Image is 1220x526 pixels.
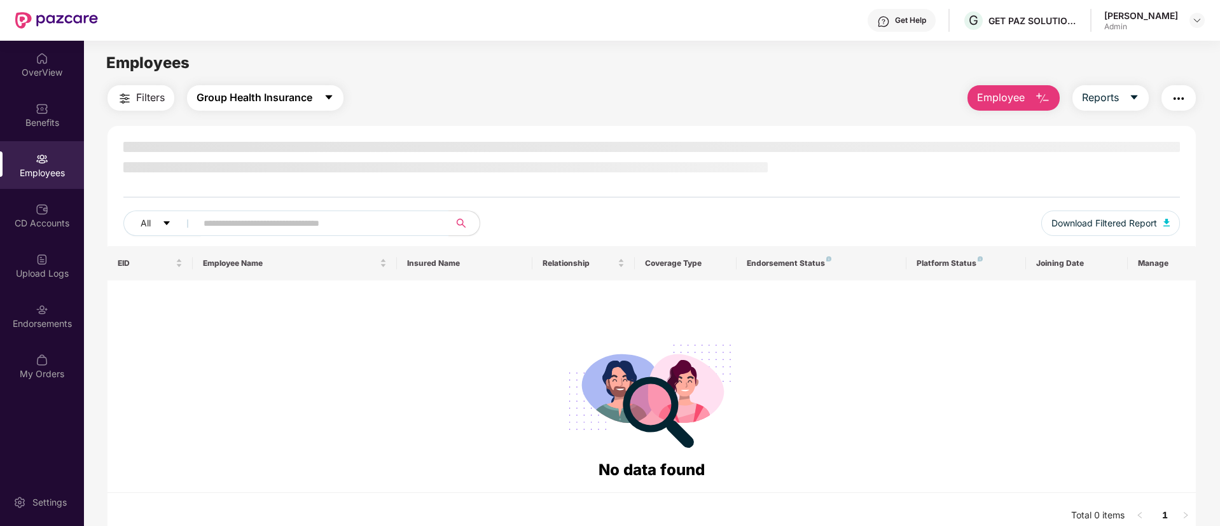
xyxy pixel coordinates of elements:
[15,12,98,29] img: New Pazcare Logo
[36,354,48,366] img: svg+xml;base64,PHN2ZyBpZD0iTXlfT3JkZXJzIiBkYXRhLW5hbWU9Ik15IE9yZGVycyIgeG1sbnM9Imh0dHA6Ly93d3cudz...
[747,258,896,268] div: Endorsement Status
[141,216,151,230] span: All
[1192,15,1202,25] img: svg+xml;base64,PHN2ZyBpZD0iRHJvcGRvd24tMzJ4MzIiIHhtbG5zPSJodHRwOi8vd3d3LnczLm9yZy8yMDAwL3N2ZyIgd2...
[543,258,614,268] span: Relationship
[107,246,193,280] th: EID
[1104,10,1178,22] div: [PERSON_NAME]
[448,211,480,236] button: search
[967,85,1060,111] button: Employee
[1130,506,1150,526] button: left
[324,92,334,104] span: caret-down
[1128,246,1196,280] th: Manage
[560,329,743,458] img: svg+xml;base64,PHN2ZyB4bWxucz0iaHR0cDovL3d3dy53My5vcmcvMjAwMC9zdmciIHdpZHRoPSIyODgiIGhlaWdodD0iMj...
[162,219,171,229] span: caret-down
[532,246,634,280] th: Relationship
[917,258,1015,268] div: Platform Status
[1071,506,1125,526] li: Total 0 items
[1182,511,1189,519] span: right
[203,258,377,268] span: Employee Name
[969,13,978,28] span: G
[1163,219,1170,226] img: svg+xml;base64,PHN2ZyB4bWxucz0iaHR0cDovL3d3dy53My5vcmcvMjAwMC9zdmciIHhtbG5zOnhsaW5rPSJodHRwOi8vd3...
[1175,506,1196,526] button: right
[599,460,705,479] span: No data found
[1041,211,1180,236] button: Download Filtered Report
[397,246,533,280] th: Insured Name
[36,203,48,216] img: svg+xml;base64,PHN2ZyBpZD0iQ0RfQWNjb3VudHMiIGRhdGEtbmFtZT0iQ0QgQWNjb3VudHMiIHhtbG5zPSJodHRwOi8vd3...
[117,91,132,106] img: svg+xml;base64,PHN2ZyB4bWxucz0iaHR0cDovL3d3dy53My5vcmcvMjAwMC9zdmciIHdpZHRoPSIyNCIgaGVpZ2h0PSIyNC...
[29,496,71,509] div: Settings
[1072,85,1149,111] button: Reportscaret-down
[193,246,397,280] th: Employee Name
[1175,506,1196,526] li: Next Page
[988,15,1078,27] div: GET PAZ SOLUTIONS PRIVATE LIMTED
[36,253,48,266] img: svg+xml;base64,PHN2ZyBpZD0iVXBsb2FkX0xvZ3MiIGRhdGEtbmFtZT0iVXBsb2FkIExvZ3MiIHhtbG5zPSJodHRwOi8vd3...
[1171,91,1186,106] img: svg+xml;base64,PHN2ZyB4bWxucz0iaHR0cDovL3d3dy53My5vcmcvMjAwMC9zdmciIHdpZHRoPSIyNCIgaGVpZ2h0PSIyNC...
[1035,91,1050,106] img: svg+xml;base64,PHN2ZyB4bWxucz0iaHR0cDovL3d3dy53My5vcmcvMjAwMC9zdmciIHhtbG5zOnhsaW5rPSJodHRwOi8vd3...
[1082,90,1119,106] span: Reports
[123,211,201,236] button: Allcaret-down
[635,246,737,280] th: Coverage Type
[1155,506,1175,525] a: 1
[36,153,48,165] img: svg+xml;base64,PHN2ZyBpZD0iRW1wbG95ZWVzIiB4bWxucz0iaHR0cDovL3d3dy53My5vcmcvMjAwMC9zdmciIHdpZHRoPS...
[895,15,926,25] div: Get Help
[1051,216,1157,230] span: Download Filtered Report
[197,90,312,106] span: Group Health Insurance
[448,218,473,228] span: search
[13,496,26,509] img: svg+xml;base64,PHN2ZyBpZD0iU2V0dGluZy0yMHgyMCIgeG1sbnM9Imh0dHA6Ly93d3cudzMub3JnLzIwMDAvc3ZnIiB3aW...
[1026,246,1128,280] th: Joining Date
[107,85,174,111] button: Filters
[118,258,173,268] span: EID
[106,53,190,72] span: Employees
[187,85,343,111] button: Group Health Insurancecaret-down
[977,90,1025,106] span: Employee
[36,102,48,115] img: svg+xml;base64,PHN2ZyBpZD0iQmVuZWZpdHMiIHhtbG5zPSJodHRwOi8vd3d3LnczLm9yZy8yMDAwL3N2ZyIgd2lkdGg9Ij...
[1129,92,1139,104] span: caret-down
[136,90,165,106] span: Filters
[1130,506,1150,526] li: Previous Page
[877,15,890,28] img: svg+xml;base64,PHN2ZyBpZD0iSGVscC0zMngzMiIgeG1sbnM9Imh0dHA6Ly93d3cudzMub3JnLzIwMDAvc3ZnIiB3aWR0aD...
[826,256,831,261] img: svg+xml;base64,PHN2ZyB4bWxucz0iaHR0cDovL3d3dy53My5vcmcvMjAwMC9zdmciIHdpZHRoPSI4IiBoZWlnaHQ9IjgiIH...
[1104,22,1178,32] div: Admin
[1136,511,1144,519] span: left
[1155,506,1175,526] li: 1
[978,256,983,261] img: svg+xml;base64,PHN2ZyB4bWxucz0iaHR0cDovL3d3dy53My5vcmcvMjAwMC9zdmciIHdpZHRoPSI4IiBoZWlnaHQ9IjgiIH...
[36,52,48,65] img: svg+xml;base64,PHN2ZyBpZD0iSG9tZSIgeG1sbnM9Imh0dHA6Ly93d3cudzMub3JnLzIwMDAvc3ZnIiB3aWR0aD0iMjAiIG...
[36,303,48,316] img: svg+xml;base64,PHN2ZyBpZD0iRW5kb3JzZW1lbnRzIiB4bWxucz0iaHR0cDovL3d3dy53My5vcmcvMjAwMC9zdmciIHdpZH...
